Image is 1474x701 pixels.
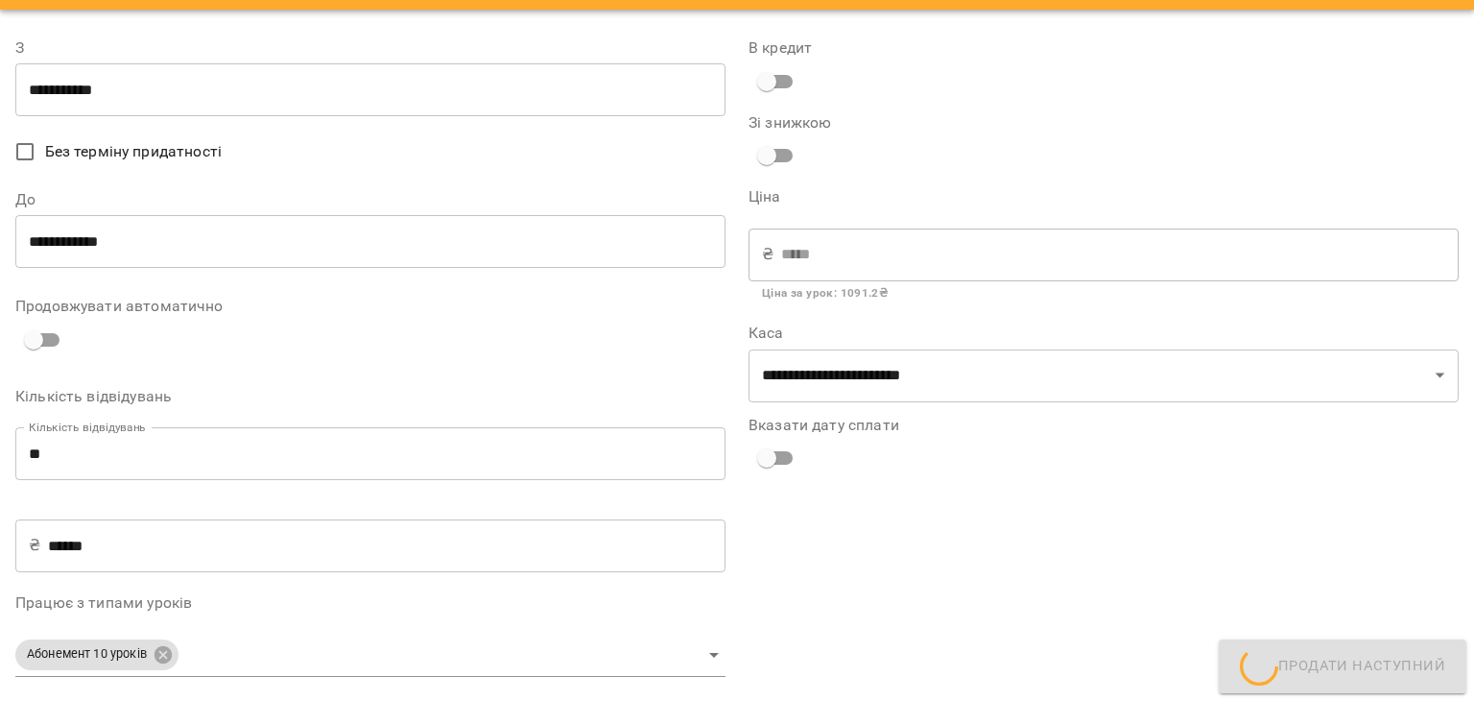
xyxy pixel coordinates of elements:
span: Абонемент 10 уроків [15,645,158,664]
label: Каса [749,326,1459,341]
p: ₴ [762,243,773,266]
span: Без терміну придатності [45,140,222,163]
label: До [15,192,725,207]
label: Вказати дату сплати [749,418,1459,433]
label: Зі знижкою [749,115,986,131]
div: Абонемент 10 уроків [15,634,725,677]
label: Кількість відвідувань [15,389,725,404]
div: Абонемент 10 уроків [15,640,178,670]
p: ₴ [29,534,40,557]
label: З [15,40,725,56]
label: Працює з типами уроків [15,595,725,611]
label: В кредит [749,40,1459,56]
label: Ціна [749,189,1459,205]
label: Продовжувати автоматично [15,299,725,314]
b: Ціна за урок : 1091.2 ₴ [762,286,888,300]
